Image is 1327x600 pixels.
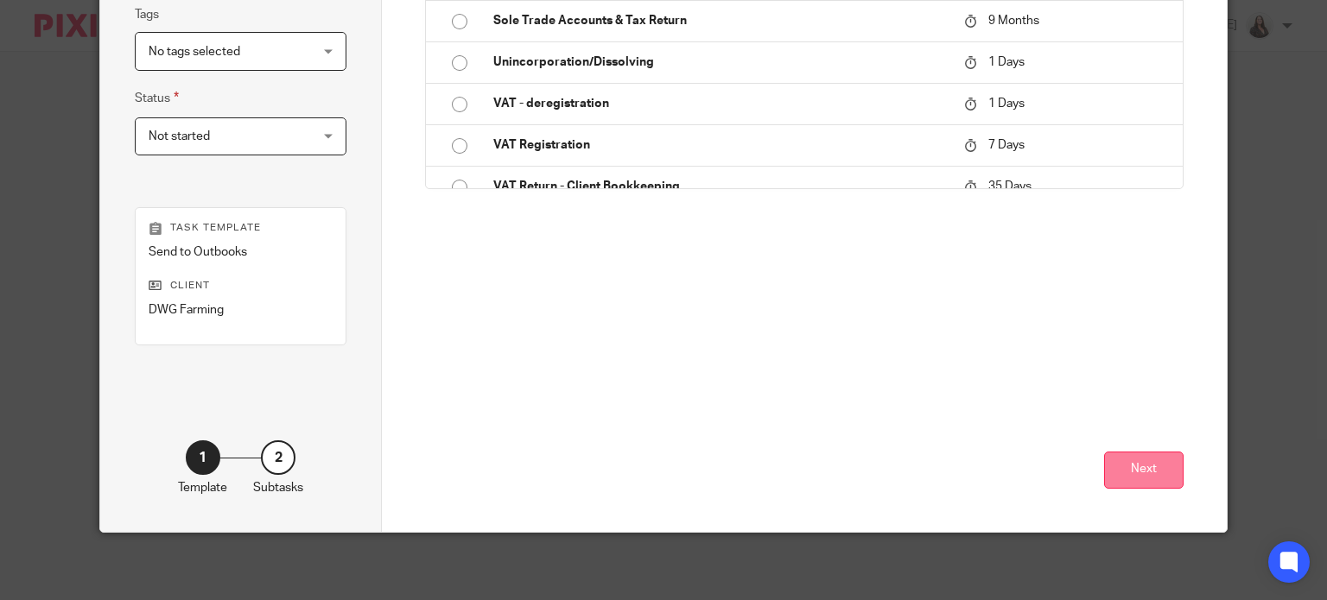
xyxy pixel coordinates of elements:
[988,139,1025,151] span: 7 Days
[1104,452,1184,489] button: Next
[261,440,295,475] div: 2
[493,54,947,71] p: Unincorporation/Dissolving
[988,15,1039,27] span: 9 Months
[493,178,947,195] p: VAT Return - Client Bookkeeping
[149,130,210,142] span: Not started
[493,95,947,112] p: VAT - deregistration
[186,440,220,475] div: 1
[253,479,303,496] p: Subtasks
[149,279,333,293] p: Client
[988,56,1025,68] span: 1 Days
[493,136,947,154] p: VAT Registration
[988,98,1025,110] span: 1 Days
[135,88,179,108] label: Status
[149,243,333,261] p: Send to Outbooks
[178,479,227,496] p: Template
[149,221,333,235] p: Task template
[988,180,1032,193] span: 35 Days
[493,12,947,29] p: Sole Trade Accounts & Tax Return
[149,301,333,319] p: DWG Farming
[135,6,159,23] label: Tags
[149,46,240,58] span: No tags selected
